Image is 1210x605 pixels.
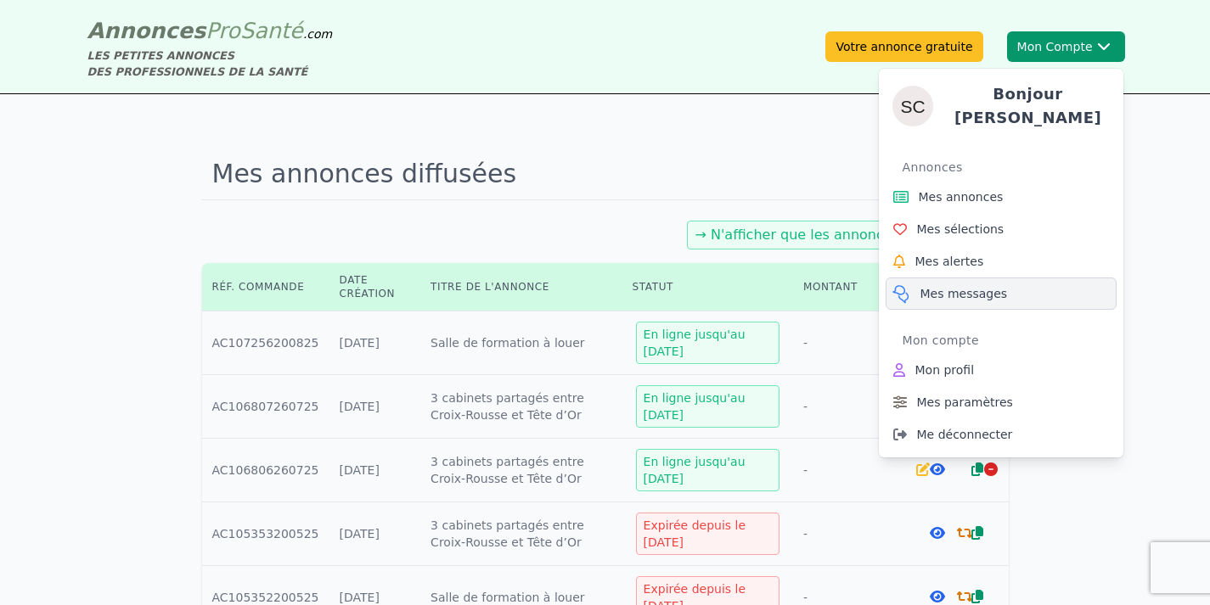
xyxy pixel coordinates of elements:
[793,375,906,439] td: -
[695,227,997,243] a: → N'afficher que les annonces non finalisées
[202,148,1009,200] h1: Mes annonces diffusées
[930,526,945,540] i: Voir l'annonce
[420,502,622,566] td: 3 cabinets partagés entre Croix-Rousse et Tête d’Or
[329,263,421,311] th: Date création
[917,221,1005,238] span: Mes sélections
[886,354,1117,386] a: Mon profil
[622,263,793,311] th: Statut
[205,18,240,43] span: Pro
[886,277,1117,310] a: Mes messages
[202,502,329,566] td: AC105353200525
[903,327,1117,354] div: Mon compte
[1007,31,1125,62] button: Mon CompteSophieBonjour [PERSON_NAME]AnnoncesMes annoncesMes sélectionsMes alertesMes messagesMon...
[793,311,906,375] td: -
[916,462,930,476] i: Editer l'annonce
[971,462,983,476] i: Dupliquer l'annonce
[915,253,984,270] span: Mes alertes
[303,27,332,41] span: .com
[202,375,329,439] td: AC106807260725
[793,502,906,566] td: -
[202,311,329,375] td: AC107256200825
[886,386,1117,418] a: Mes paramètres
[930,462,945,476] i: Voir l'annonce
[886,418,1117,451] a: Me déconnecter
[202,439,329,502] td: AC106806260725
[420,311,622,375] td: Salle de formation à louer
[87,48,333,80] div: LES PETITES ANNONCES DES PROFESSIONNELS DE LA SANTÉ
[420,375,622,439] td: 3 cabinets partagés entre Croix-Rousse et Tête d’Or
[793,439,906,502] td: -
[984,462,998,476] i: Arrêter la diffusion de l'annonce
[420,263,622,311] th: Titre de l'annonce
[957,590,972,603] i: Renouveler la commande
[971,590,983,603] i: Dupliquer l'annonce
[920,285,1008,302] span: Mes messages
[87,18,206,43] span: Annonces
[886,181,1117,213] a: Mes annonces
[917,394,1013,411] span: Mes paramètres
[903,154,1117,181] div: Annonces
[636,322,779,364] div: En ligne jusqu'au [DATE]
[892,86,933,126] img: Sophie
[886,213,1117,245] a: Mes sélections
[202,263,329,311] th: Réf. commande
[957,526,972,540] i: Renouveler la commande
[636,449,779,491] div: En ligne jusqu'au [DATE]
[636,513,779,555] div: Expirée depuis le [DATE]
[329,502,421,566] td: [DATE]
[87,18,333,43] a: AnnoncesProSanté.com
[420,439,622,502] td: 3 cabinets partagés entre Croix-Rousse et Tête d’Or
[240,18,303,43] span: Santé
[636,385,779,428] div: En ligne jusqu'au [DATE]
[917,426,1013,443] span: Me déconnecter
[793,263,906,311] th: Montant
[329,311,421,375] td: [DATE]
[825,31,982,62] a: Votre annonce gratuite
[886,245,1117,277] a: Mes alertes
[329,439,421,502] td: [DATE]
[930,590,945,603] i: Voir l'annonce
[329,375,421,439] td: [DATE]
[971,526,983,540] i: Dupliquer l'annonce
[919,188,1004,205] span: Mes annonces
[915,361,975,378] span: Mon profil
[947,82,1110,130] h4: Bonjour [PERSON_NAME]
